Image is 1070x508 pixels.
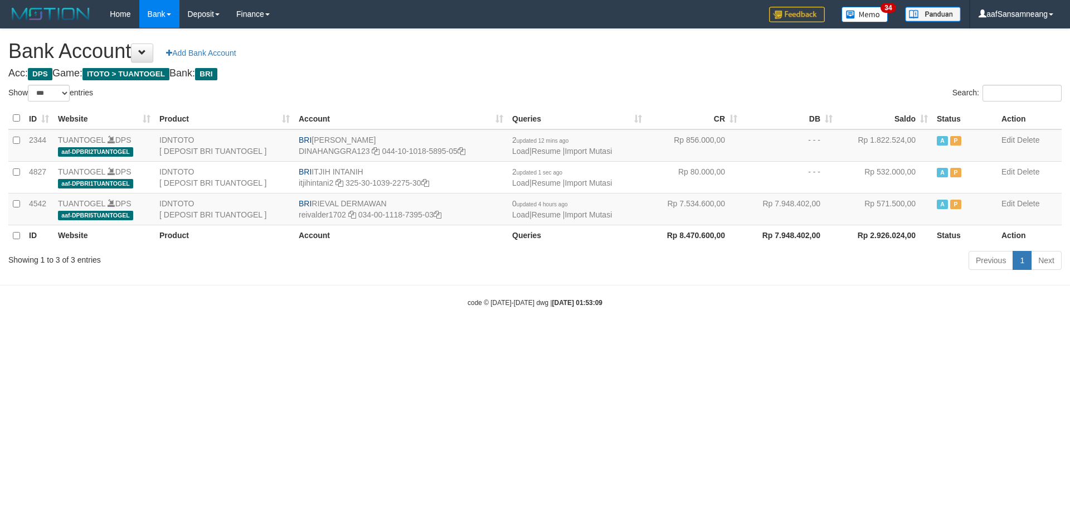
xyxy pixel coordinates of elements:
[58,147,133,157] span: aaf-DPBRI2TUANTOGEL
[837,129,932,162] td: Rp 1.822.524,00
[646,129,742,162] td: Rp 856.000,00
[1017,199,1039,208] a: Delete
[53,193,155,225] td: DPS
[58,199,105,208] a: TUANTOGEL
[742,108,837,129] th: DB: activate to sort column ascending
[8,250,437,265] div: Showing 1 to 3 of 3 entries
[294,161,508,193] td: ITJIH INTANIH 325-30-1039-2275-30
[565,147,612,156] a: Import Mutasi
[517,201,568,207] span: updated 4 hours ago
[58,211,133,220] span: aaf-DPBRI5TUANTOGEL
[299,210,346,219] a: reivalder1702
[997,108,1062,129] th: Action
[646,193,742,225] td: Rp 7.534.600,00
[458,147,465,156] a: Copy 044101018589505 to clipboard
[28,68,52,80] span: DPS
[28,85,70,101] select: Showentries
[950,136,961,146] span: Paused
[294,225,508,246] th: Account
[837,193,932,225] td: Rp 571.500,00
[512,136,568,144] span: 2
[82,68,169,80] span: ITOTO > TUANTOGEL
[742,161,837,193] td: - - -
[742,193,837,225] td: Rp 7.948.402,00
[508,108,646,129] th: Queries: activate to sort column ascending
[532,178,561,187] a: Resume
[512,167,612,187] span: | |
[837,161,932,193] td: Rp 532.000,00
[1001,136,1015,144] a: Edit
[159,43,243,62] a: Add Bank Account
[932,225,997,246] th: Status
[512,210,529,219] a: Load
[434,210,441,219] a: Copy 034001118739503 to clipboard
[468,299,602,307] small: code © [DATE]-[DATE] dwg |
[294,108,508,129] th: Account: activate to sort column ascending
[508,225,646,246] th: Queries
[997,225,1062,246] th: Action
[8,85,93,101] label: Show entries
[512,199,568,208] span: 0
[1017,167,1039,176] a: Delete
[646,108,742,129] th: CR: activate to sort column ascending
[8,68,1062,79] h4: Acc: Game: Bank:
[742,129,837,162] td: - - -
[1031,251,1062,270] a: Next
[1001,167,1015,176] a: Edit
[294,193,508,225] td: RIEVAL DERMAWAN 034-00-1118-7395-03
[155,193,294,225] td: IDNTOTO [ DEPOSIT BRI TUANTOGEL ]
[155,161,294,193] td: IDNTOTO [ DEPOSIT BRI TUANTOGEL ]
[25,108,53,129] th: ID: activate to sort column ascending
[155,108,294,129] th: Product: activate to sort column ascending
[952,85,1062,101] label: Search:
[8,6,93,22] img: MOTION_logo.png
[1017,136,1039,144] a: Delete
[299,136,312,144] span: BRI
[881,3,896,13] span: 34
[155,225,294,246] th: Product
[950,200,961,209] span: Paused
[937,168,948,177] span: Active
[905,7,961,22] img: panduan.png
[1001,199,1015,208] a: Edit
[299,147,370,156] a: DINAHANGGRA123
[512,167,562,176] span: 2
[837,225,932,246] th: Rp 2.926.024,00
[565,178,612,187] a: Import Mutasi
[532,210,561,219] a: Resume
[646,161,742,193] td: Rp 80.000,00
[58,167,105,176] a: TUANTOGEL
[950,168,961,177] span: Paused
[932,108,997,129] th: Status
[512,199,612,219] span: | |
[25,193,53,225] td: 4542
[372,147,380,156] a: Copy DINAHANGGRA123 to clipboard
[517,170,562,176] span: updated 1 sec ago
[53,129,155,162] td: DPS
[983,85,1062,101] input: Search:
[769,7,825,22] img: Feedback.jpg
[8,40,1062,62] h1: Bank Account
[937,136,948,146] span: Active
[335,178,343,187] a: Copy itjihintani2 to clipboard
[53,108,155,129] th: Website: activate to sort column ascending
[294,129,508,162] td: [PERSON_NAME] 044-10-1018-5895-05
[25,225,53,246] th: ID
[25,129,53,162] td: 2344
[517,138,568,144] span: updated 12 mins ago
[421,178,429,187] a: Copy 325301039227530 to clipboard
[512,136,612,156] span: | |
[742,225,837,246] th: Rp 7.948.402,00
[552,299,602,307] strong: [DATE] 01:53:09
[532,147,561,156] a: Resume
[565,210,612,219] a: Import Mutasi
[969,251,1013,270] a: Previous
[53,225,155,246] th: Website
[348,210,356,219] a: Copy reivalder1702 to clipboard
[937,200,948,209] span: Active
[512,147,529,156] a: Load
[1013,251,1032,270] a: 1
[299,167,312,176] span: BRI
[512,178,529,187] a: Load
[837,108,932,129] th: Saldo: activate to sort column ascending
